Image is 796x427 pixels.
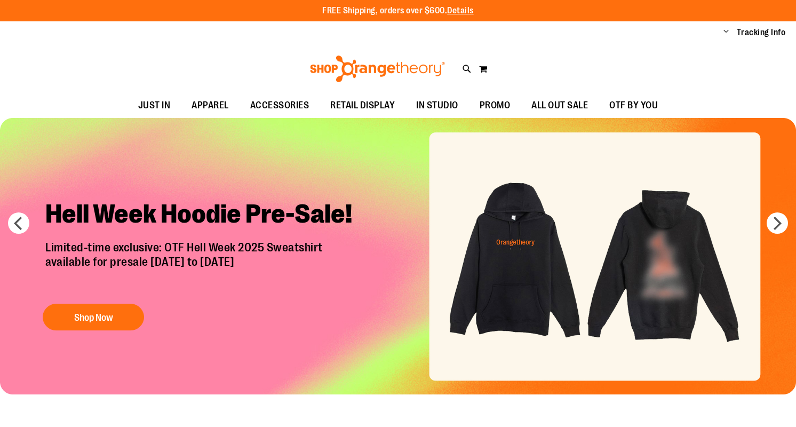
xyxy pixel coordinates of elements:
span: ACCESSORIES [250,93,309,117]
a: Details [447,6,474,15]
span: RETAIL DISPLAY [330,93,395,117]
button: next [767,212,788,234]
a: Tracking Info [737,27,786,38]
span: IN STUDIO [416,93,458,117]
button: Account menu [723,27,729,38]
a: Hell Week Hoodie Pre-Sale! Limited-time exclusive: OTF Hell Week 2025 Sweatshirtavailable for pre... [37,191,371,336]
h2: Hell Week Hoodie Pre-Sale! [37,191,371,241]
button: prev [8,212,29,234]
p: FREE Shipping, orders over $600. [322,5,474,17]
img: Shop Orangetheory [308,56,447,82]
span: ALL OUT SALE [531,93,588,117]
span: OTF BY YOU [609,93,658,117]
span: JUST IN [138,93,171,117]
span: APPAREL [192,93,229,117]
span: PROMO [480,93,511,117]
button: Shop Now [43,304,144,330]
p: Limited-time exclusive: OTF Hell Week 2025 Sweatshirt available for presale [DATE] to [DATE] [37,241,371,294]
